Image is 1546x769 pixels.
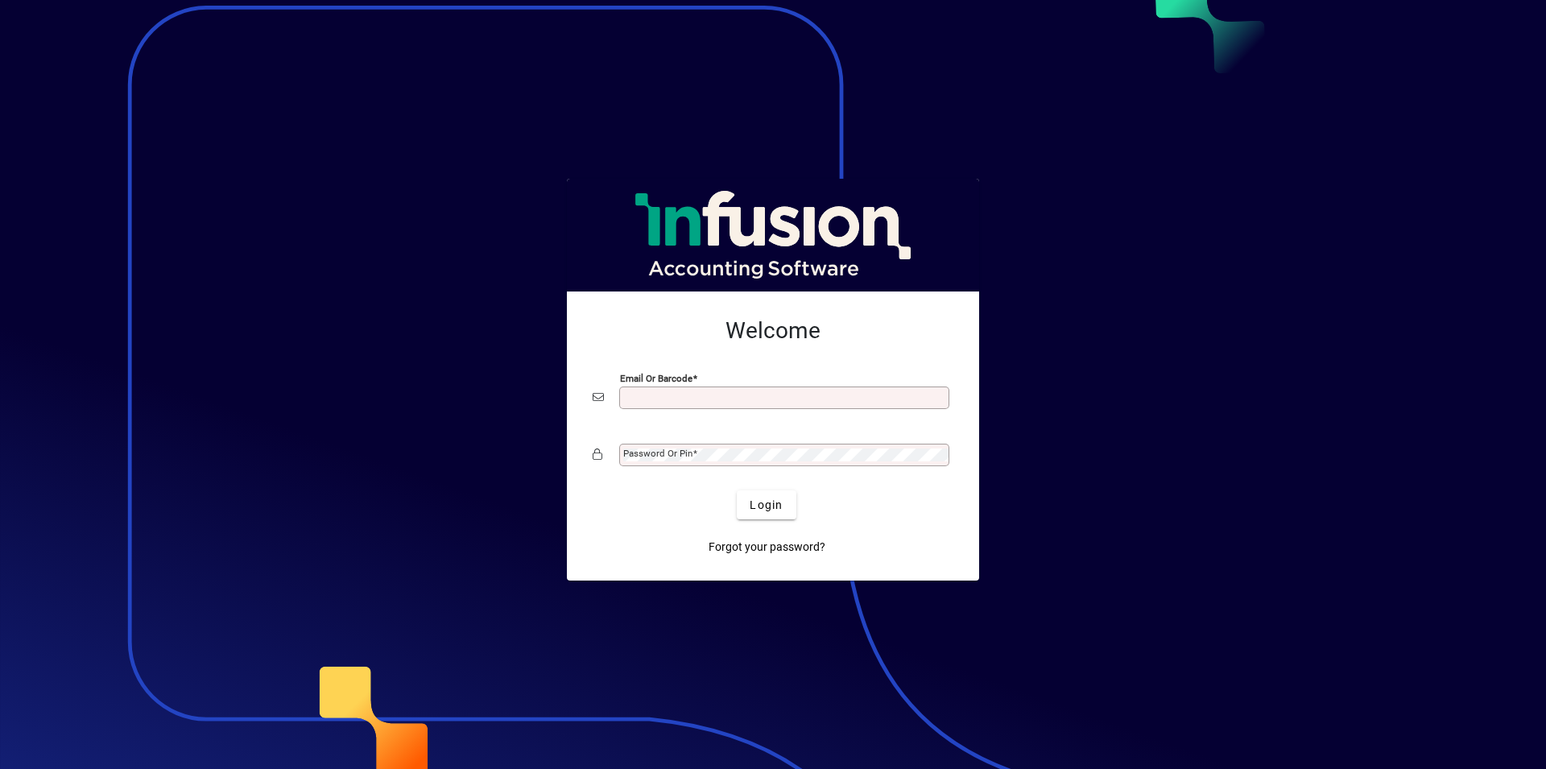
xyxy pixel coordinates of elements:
h2: Welcome [593,317,953,345]
a: Forgot your password? [702,532,832,561]
mat-label: Email or Barcode [620,373,692,384]
span: Forgot your password? [709,539,825,556]
button: Login [737,490,796,519]
span: Login [750,497,783,514]
mat-label: Password or Pin [623,448,692,459]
